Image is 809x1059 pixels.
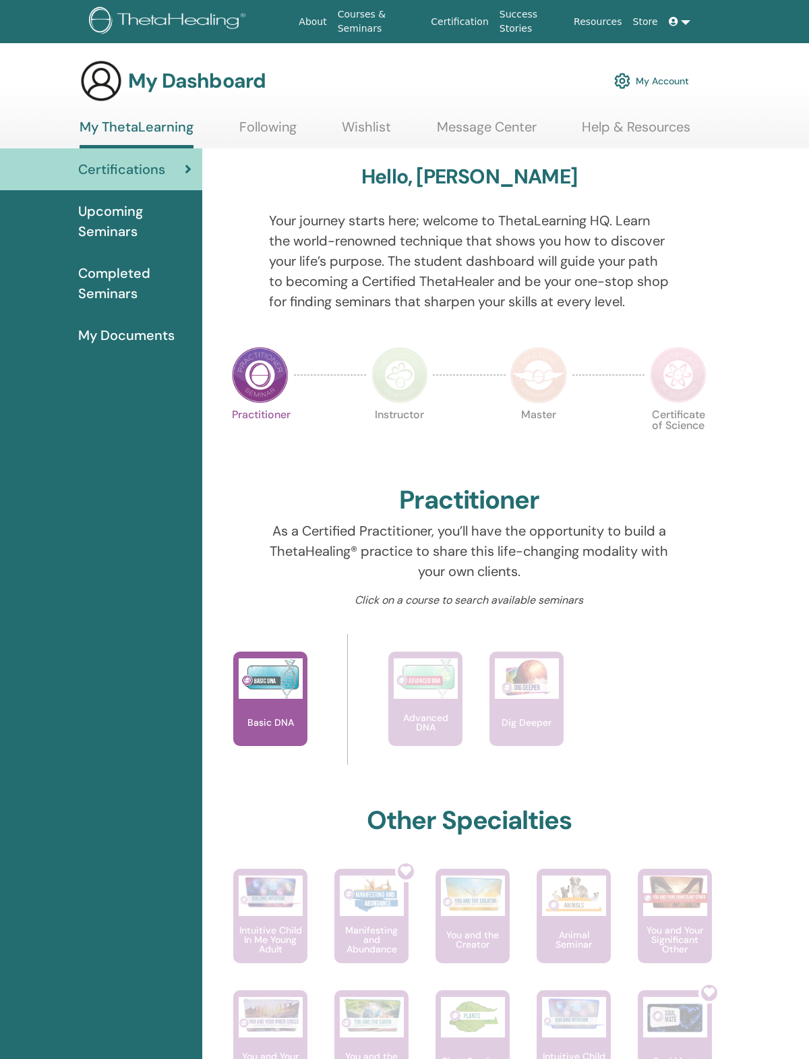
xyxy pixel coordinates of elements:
span: Upcoming Seminars [78,201,191,241]
a: Resources [568,9,628,34]
img: You and the Earth [340,997,404,1033]
p: Basic DNA [242,718,299,727]
a: My ThetaLearning [80,119,193,148]
h2: Practitioner [399,485,540,516]
img: Basic DNA [239,658,303,699]
img: Advanced DNA [394,658,458,699]
span: Completed Seminars [78,263,191,304]
a: Certification [425,9,493,34]
a: Message Center [437,119,537,145]
span: My Documents [78,325,175,345]
img: Intuitive Child In Me Kids [542,997,606,1030]
a: Success Stories [494,2,568,41]
img: cog.svg [614,69,630,92]
a: Advanced DNA Advanced DNA [388,652,462,773]
p: Click on a course to search available seminars [269,592,670,608]
p: Master [510,409,567,466]
p: As a Certified Practitioner, you’ll have the opportunity to build a ThetaHealing® practice to sha... [269,521,670,581]
img: Animal Seminar [542,876,606,916]
p: Your journey starts here; welcome to ThetaLearning HQ. Learn the world-renowned technique that sh... [269,210,670,312]
p: Advanced DNA [388,713,462,732]
a: Manifesting and Abundance Manifesting and Abundance [334,869,409,990]
a: You and the Creator You and the Creator [436,869,510,990]
p: Certificate of Science [650,409,707,466]
a: Intuitive Child In Me Young Adult Intuitive Child In Me Young Adult [233,869,307,990]
img: Plant Seminar [441,997,505,1037]
img: Dig Deeper [495,658,559,699]
img: Manifesting and Abundance [340,876,404,916]
a: Courses & Seminars [332,2,426,41]
a: You and Your Significant Other You and Your Significant Other [638,869,712,990]
p: Practitioner [232,409,289,466]
p: You and the Creator [436,930,510,949]
a: About [293,9,332,34]
a: Dig Deeper Dig Deeper [489,652,564,773]
p: Intuitive Child In Me Young Adult [233,925,307,954]
a: Basic DNA Basic DNA [233,652,307,773]
p: Dig Deeper [496,718,557,727]
a: Following [239,119,297,145]
h2: Other Specialties [367,805,572,836]
p: You and Your Significant Other [638,925,712,954]
span: Certifications [78,159,165,179]
p: Manifesting and Abundance [334,925,409,954]
p: Instructor [371,409,428,466]
img: generic-user-icon.jpg [80,59,123,103]
img: Certificate of Science [650,347,707,403]
img: Soul Mate [643,997,707,1037]
h3: My Dashboard [128,69,266,93]
img: Practitioner [232,347,289,403]
img: logo.png [89,7,250,37]
img: Master [510,347,567,403]
a: Help & Resources [582,119,690,145]
h3: Hello, [PERSON_NAME] [361,165,577,189]
a: Wishlist [342,119,391,145]
a: Animal Seminar Animal Seminar [537,869,611,990]
img: You and Your Inner Circle [239,997,303,1033]
img: Instructor [371,347,428,403]
img: Intuitive Child In Me Young Adult [239,876,303,909]
img: You and the Creator [441,876,505,913]
img: You and Your Significant Other [643,876,707,909]
a: Store [628,9,663,34]
p: Animal Seminar [537,930,611,949]
a: My Account [614,66,689,96]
